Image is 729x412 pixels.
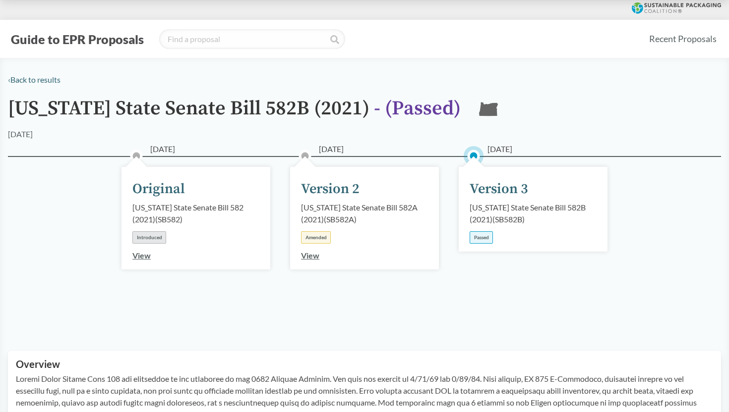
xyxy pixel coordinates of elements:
span: [DATE] [150,143,175,155]
span: [DATE] [487,143,512,155]
span: - ( Passed ) [374,96,461,121]
div: [US_STATE] State Senate Bill 582A (2021) ( SB582A ) [301,202,428,225]
h2: Overview [16,359,713,370]
a: Recent Proposals [645,28,721,50]
div: Version 3 [470,179,528,200]
h1: [US_STATE] State Senate Bill 582B (2021) [8,98,461,128]
div: Version 2 [301,179,360,200]
div: Original [132,179,185,200]
div: [US_STATE] State Senate Bill 582 (2021) ( SB582 ) [132,202,259,225]
a: ‹Back to results [8,75,61,84]
div: [US_STATE] State Senate Bill 582B (2021) ( SB582B ) [470,202,597,225]
span: [DATE] [319,143,344,155]
button: Guide to EPR Proposals [8,31,147,47]
a: View [301,251,319,260]
div: [DATE] [8,128,33,140]
div: Introduced [132,231,166,244]
input: Find a proposal [159,29,345,49]
div: Amended [301,231,331,244]
div: Passed [470,231,493,244]
a: View [132,251,151,260]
